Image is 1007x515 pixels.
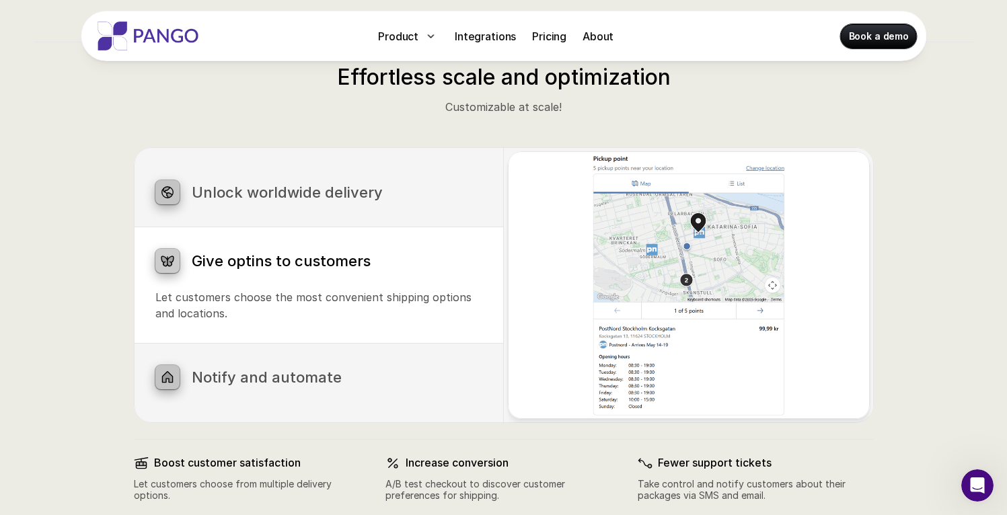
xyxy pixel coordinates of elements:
h3: Unlock worldwide delivery [192,184,482,201]
p: Integrations [455,28,516,44]
img: Latest uploads [508,151,869,418]
p: Upload files effortlessly with our intuitive drag-and-drop interface, streamlining your workflow. [155,389,482,422]
a: About [577,26,619,47]
h3: Effortless scale and optimization [252,65,756,90]
p: Let customers choose from multiple delivery options. [134,479,370,502]
h3: Give optins to customers [192,252,482,270]
a: Pricing [527,26,572,47]
h3: Notify and automate [192,368,482,386]
p: Book a demo [849,30,909,43]
p: Boost customer satisfaction [154,457,370,469]
p: Enable global delivery with just a few clicks! [155,204,482,221]
p: Increase conversion [406,457,622,469]
p: A/B test checkout to discover customer preferences for shipping. [385,479,622,502]
p: Pricing [532,28,566,44]
p: Take control and notify customers about their packages via SMS and email. [638,479,874,502]
a: Book a demo [841,24,917,48]
p: Let customers choose the most convenient shipping options and locations. [155,289,482,321]
a: Integrations [449,26,521,47]
p: Fewer support tickets [658,457,874,469]
p: Customizable at scale! [252,99,756,115]
p: Product [378,28,418,44]
iframe: Intercom live chat [961,469,994,502]
p: About [583,28,613,44]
